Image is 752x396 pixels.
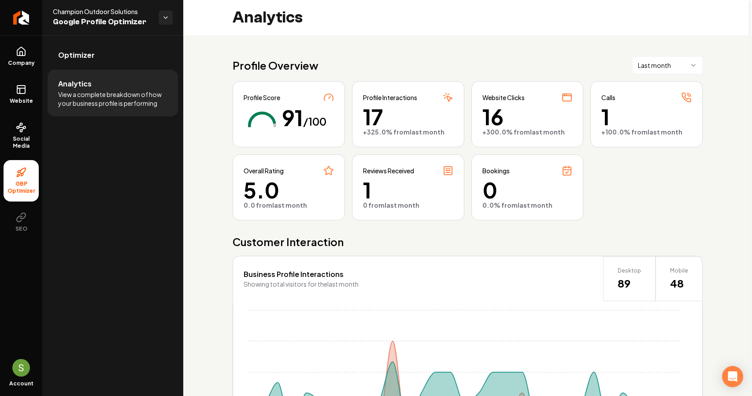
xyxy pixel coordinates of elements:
[244,269,344,279] span: Business Profile Interactions
[601,106,692,127] span: 1
[233,58,319,72] span: Profile Overview
[482,201,573,209] div: 0.0%
[670,276,688,290] span: 48
[601,127,692,136] div: +100.0%
[53,16,152,28] span: Google Profile Optimizer
[233,235,703,249] span: Customer Interaction
[482,93,525,102] span: Website Clicks
[244,93,280,102] span: Profile Score
[282,107,303,141] div: 91
[501,201,552,209] span: from last month
[363,93,417,102] span: Profile Interactions
[9,380,33,387] span: Account
[482,179,573,201] span: 0
[368,201,419,209] span: from last month
[233,9,303,26] h2: Analytics
[4,39,39,74] a: Company
[244,179,334,201] span: 5.0
[393,128,445,136] span: from last month
[6,97,37,105] span: Website
[4,180,39,194] span: GBP Optimizer
[244,280,359,288] p: Showing total visitors for the last month
[4,205,39,239] button: SEO
[363,106,453,127] span: 17
[618,276,641,290] span: 89
[482,166,510,175] span: Bookings
[13,11,30,25] img: Rebolt Logo
[58,78,92,89] span: Analytics
[363,166,414,175] span: Reviews Received
[514,128,565,136] span: from last month
[482,106,573,127] span: 16
[363,179,453,201] span: 1
[58,90,167,108] span: View a complete breakdown of how your business profile is performing
[256,201,307,209] span: from last month
[4,135,39,149] span: Social Media
[48,41,178,69] a: Optimizer
[722,366,743,387] div: Open Intercom Messenger
[482,127,573,136] div: +300.0%
[4,77,39,112] a: Website
[53,7,152,16] span: Champion Outdoor Solutions
[618,267,641,274] span: Desktop
[601,93,615,102] span: Calls
[244,166,284,175] span: Overall Rating
[631,128,682,136] span: from last month
[4,60,38,67] span: Company
[4,115,39,157] a: Social Media
[12,359,30,377] img: Sales Champion
[363,127,453,136] div: +325.0%
[12,359,30,377] button: Open user button
[244,201,334,209] div: 0.0
[363,201,453,209] div: 0
[12,225,31,232] span: SEO
[58,50,95,60] span: Optimizer
[303,114,326,148] div: /100
[670,267,688,274] span: Mobile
